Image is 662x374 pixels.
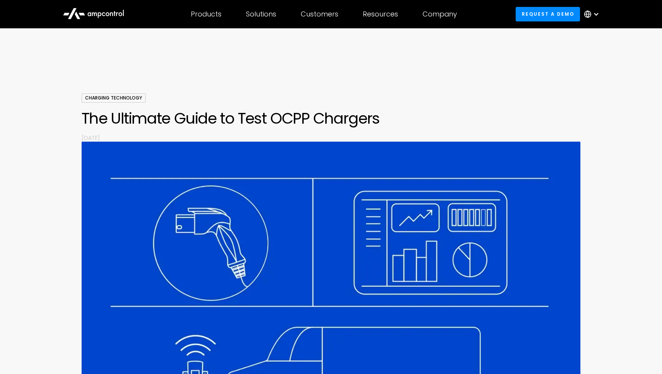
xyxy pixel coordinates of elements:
div: Products [191,10,221,18]
div: Solutions [246,10,276,18]
p: [DATE] [82,134,580,142]
div: Customers [301,10,338,18]
div: Company [423,10,457,18]
div: Resources [363,10,398,18]
a: Request a demo [516,7,580,21]
div: Charging Technology [82,93,146,103]
h1: The Ultimate Guide to Test OCPP Chargers [82,109,580,127]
